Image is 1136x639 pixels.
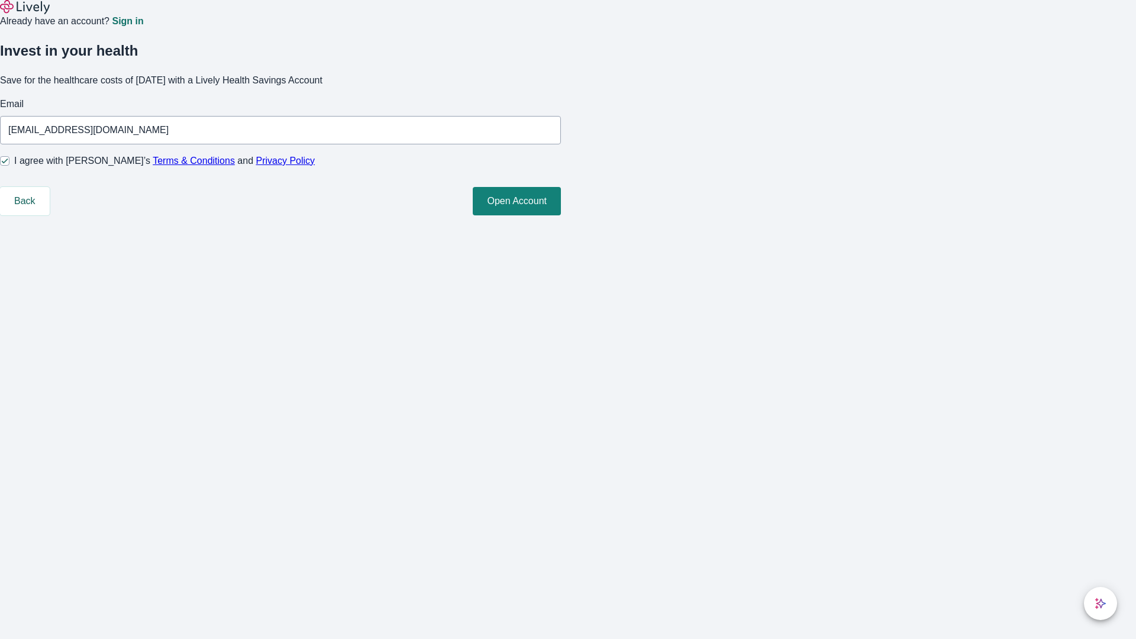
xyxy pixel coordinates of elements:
a: Terms & Conditions [153,156,235,166]
svg: Lively AI Assistant [1095,598,1106,609]
button: chat [1084,587,1117,620]
a: Sign in [112,17,143,26]
span: I agree with [PERSON_NAME]’s and [14,154,315,168]
button: Open Account [473,187,561,215]
a: Privacy Policy [256,156,315,166]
